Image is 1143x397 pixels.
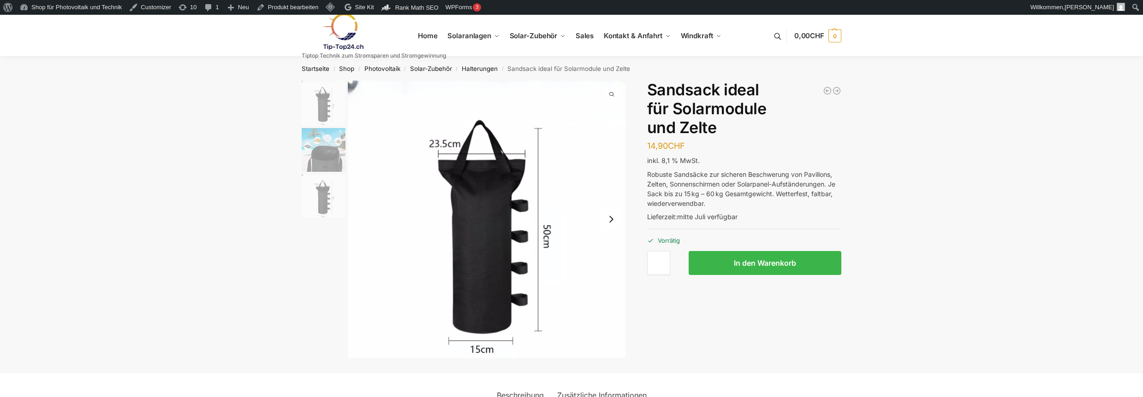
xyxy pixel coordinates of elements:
[571,15,597,57] a: Sales
[647,229,841,245] p: Vorrätig
[447,31,491,40] span: Solaranlagen
[302,65,329,72] a: Startseite
[647,141,685,151] bdi: 14,90
[681,31,713,40] span: Windkraft
[354,65,364,73] span: /
[1065,4,1114,11] span: [PERSON_NAME]
[823,86,832,95] a: Aufständerung Terrasse Flachdach Schwarz
[668,141,685,151] span: CHF
[339,65,354,72] a: Shop
[302,53,446,58] p: Tiptop Technik zum Stromsparen und Stromgewinnung
[647,157,700,164] span: inkl. 8,1 % MwSt.
[689,251,841,275] button: In den Warenkorb
[348,81,625,358] a: Sandsäcke zu Beschwerung Camping, Schirme, Pavilions-Solarmodules l1600 cleanup
[832,86,841,95] a: 10 mal Solar-Steckerset MC4
[364,65,400,72] a: Photovoltaik
[498,65,507,73] span: /
[395,4,439,11] span: Rank Math SEO
[506,15,569,57] a: Solar-Zubehör
[794,31,824,40] span: 0,00
[604,31,662,40] span: Kontakt & Anfahrt
[400,65,410,73] span: /
[647,169,841,208] p: Robuste Sandsäcke zur sicheren Beschwerung von Pavillons, Zelten, Sonnenschirmen oder Solarpanel-...
[794,22,841,50] a: 0,00CHF 0
[302,128,345,172] img: Solarmodul Ständer beschweren
[462,65,498,72] a: Halterungen
[473,3,481,12] div: 3
[329,65,339,73] span: /
[302,174,345,218] img: Sandsäcke zu Beschwerung
[286,57,858,81] nav: Breadcrumb
[828,29,841,42] span: 0
[647,213,738,221] span: Lieferzeit:
[576,31,594,40] span: Sales
[510,31,558,40] span: Solar-Zubehör
[410,65,452,72] a: Solar-Zubehör
[444,15,503,57] a: Solaranlagen
[677,15,725,57] a: Windkraft
[810,31,824,40] span: CHF
[302,13,382,50] img: Solaranlagen, Speicheranlagen und Energiesparprodukte
[647,251,670,275] input: Produktmenge
[600,15,674,57] a: Kontakt & Anfahrt
[794,15,841,58] nav: Cart contents
[647,81,841,137] h1: Sandsack ideal für Solarmodule und Zelte
[355,4,374,11] span: Site Kit
[348,81,625,358] img: Sandsäcke zu Beschwerung
[601,210,621,229] button: Next slide
[677,213,738,221] span: mitte Juli verfügbar
[302,81,345,126] img: Sandsäcke zu Beschwerung
[1117,3,1125,11] img: Benutzerbild von Rupert Spoddig
[452,65,462,73] span: /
